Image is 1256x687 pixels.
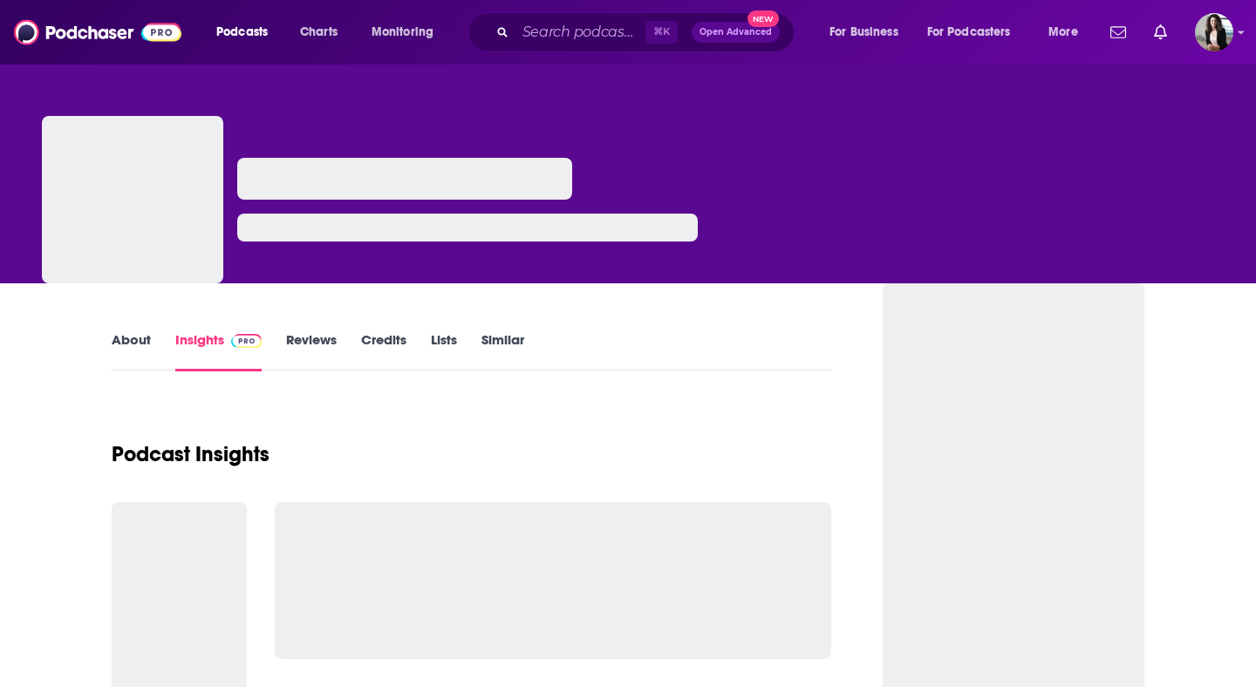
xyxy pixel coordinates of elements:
[1195,13,1233,51] button: Show profile menu
[112,331,151,371] a: About
[216,20,268,44] span: Podcasts
[484,12,811,52] div: Search podcasts, credits, & more...
[431,331,457,371] a: Lists
[645,21,678,44] span: ⌘ K
[927,20,1011,44] span: For Podcasters
[1195,13,1233,51] span: Logged in as ElizabethCole
[1048,20,1078,44] span: More
[286,331,337,371] a: Reviews
[1103,17,1133,47] a: Show notifications dropdown
[747,10,779,27] span: New
[14,16,181,49] img: Podchaser - Follow, Share and Rate Podcasts
[300,20,338,44] span: Charts
[112,441,270,467] h1: Podcast Insights
[1147,17,1174,47] a: Show notifications dropdown
[481,331,524,371] a: Similar
[361,331,406,371] a: Credits
[359,18,456,46] button: open menu
[916,18,1036,46] button: open menu
[231,334,262,348] img: Podchaser Pro
[204,18,290,46] button: open menu
[515,18,645,46] input: Search podcasts, credits, & more...
[289,18,348,46] a: Charts
[1036,18,1100,46] button: open menu
[829,20,898,44] span: For Business
[372,20,433,44] span: Monitoring
[817,18,920,46] button: open menu
[692,22,780,43] button: Open AdvancedNew
[175,331,262,371] a: InsightsPodchaser Pro
[700,28,772,37] span: Open Advanced
[1195,13,1233,51] img: User Profile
